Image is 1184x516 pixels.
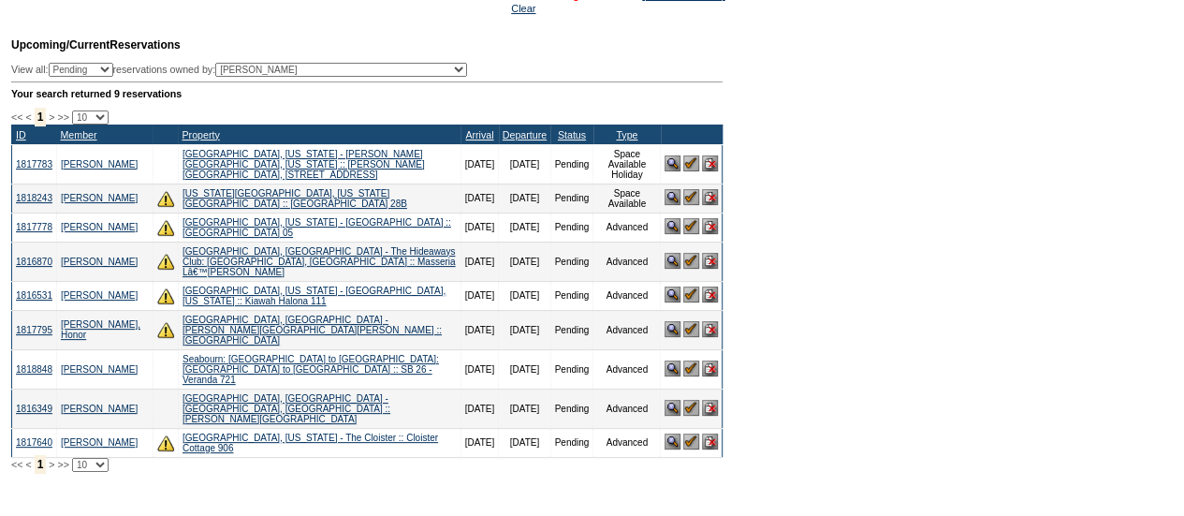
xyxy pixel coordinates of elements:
[550,310,593,349] td: Pending
[465,129,493,140] a: Arrival
[11,38,110,52] span: Upcoming/Current
[683,434,699,450] img: Confirm Reservation
[16,437,52,448] a: 1817640
[16,257,52,267] a: 1816870
[16,222,52,232] a: 1817778
[683,361,699,376] img: Confirm Reservation
[702,253,718,269] img: Cancel Reservation
[702,434,718,450] img: Cancel Reservation
[665,321,680,337] img: View Reservation
[11,459,22,470] span: <<
[499,242,550,281] td: [DATE]
[16,159,52,170] a: 1817783
[665,155,680,171] img: View Reservation
[157,253,174,270] img: There are insufficient days and/or tokens to cover this reservation
[61,222,138,232] a: [PERSON_NAME]
[61,437,138,448] a: [PERSON_NAME]
[499,213,550,242] td: [DATE]
[665,218,680,234] img: View Reservation
[665,287,680,302] img: View Reservation
[593,242,661,281] td: Advanced
[550,281,593,310] td: Pending
[683,321,699,337] img: Confirm Reservation
[16,404,52,414] a: 1816349
[183,149,425,180] a: [GEOGRAPHIC_DATA], [US_STATE] - [PERSON_NAME][GEOGRAPHIC_DATA], [US_STATE] :: [PERSON_NAME][GEOGR...
[61,404,138,414] a: [PERSON_NAME]
[558,129,586,140] a: Status
[616,129,637,140] a: Type
[665,361,680,376] img: View Reservation
[499,144,550,184] td: [DATE]
[702,400,718,416] img: Cancel Reservation
[49,111,54,123] span: >
[61,257,138,267] a: [PERSON_NAME]
[511,3,535,14] a: Clear
[593,184,661,213] td: Space Available
[702,321,718,337] img: Cancel Reservation
[593,349,661,389] td: Advanced
[499,281,550,310] td: [DATE]
[503,129,547,140] a: Departure
[683,287,699,302] img: Confirm Reservation
[460,389,498,428] td: [DATE]
[61,159,138,170] a: [PERSON_NAME]
[702,155,718,171] img: Cancel Reservation
[183,217,451,238] a: [GEOGRAPHIC_DATA], [US_STATE] - [GEOGRAPHIC_DATA] :: [GEOGRAPHIC_DATA] 05
[11,63,475,77] div: View all: reservations owned by:
[25,111,31,123] span: <
[683,189,699,205] img: Confirm Reservation
[157,219,174,236] img: There are insufficient days and/or tokens to cover this reservation
[550,389,593,428] td: Pending
[16,129,26,140] a: ID
[157,287,174,304] img: There are insufficient days and/or tokens to cover this reservation
[683,218,699,234] img: Confirm Reservation
[61,319,140,340] a: [PERSON_NAME], Honor
[183,286,446,306] a: [GEOGRAPHIC_DATA], [US_STATE] - [GEOGRAPHIC_DATA], [US_STATE] :: Kiawah Halona 111
[683,155,699,171] img: Confirm Reservation
[16,290,52,301] a: 1816531
[57,459,68,470] span: >>
[550,213,593,242] td: Pending
[157,435,174,451] img: There are insufficient days and/or tokens to cover this reservation
[499,310,550,349] td: [DATE]
[702,361,718,376] img: Cancel Reservation
[183,315,442,346] a: [GEOGRAPHIC_DATA], [GEOGRAPHIC_DATA] - [PERSON_NAME][GEOGRAPHIC_DATA][PERSON_NAME] :: [GEOGRAPHIC...
[593,428,661,457] td: Advanced
[61,290,138,301] a: [PERSON_NAME]
[61,364,138,375] a: [PERSON_NAME]
[183,433,438,453] a: [GEOGRAPHIC_DATA], [US_STATE] - The Cloister :: Cloister Cottage 906
[550,428,593,457] td: Pending
[157,190,174,207] img: There are insufficient days and/or tokens to cover this reservation
[460,242,498,281] td: [DATE]
[460,428,498,457] td: [DATE]
[499,184,550,213] td: [DATE]
[16,325,52,335] a: 1817795
[183,246,456,277] a: [GEOGRAPHIC_DATA], [GEOGRAPHIC_DATA] - The Hideaways Club: [GEOGRAPHIC_DATA], [GEOGRAPHIC_DATA] :...
[550,144,593,184] td: Pending
[460,213,498,242] td: [DATE]
[665,253,680,269] img: View Reservation
[60,129,96,140] a: Member
[25,459,31,470] span: <
[550,184,593,213] td: Pending
[665,189,680,205] img: View Reservation
[16,364,52,375] a: 1818848
[550,242,593,281] td: Pending
[11,38,181,52] span: Reservations
[702,189,718,205] img: Cancel Reservation
[460,144,498,184] td: [DATE]
[665,400,680,416] img: View Reservation
[157,321,174,338] img: There are insufficient days and/or tokens to cover this reservation
[16,193,52,203] a: 1818243
[183,354,439,385] a: Seabourn: [GEOGRAPHIC_DATA] to [GEOGRAPHIC_DATA]: [GEOGRAPHIC_DATA] to [GEOGRAPHIC_DATA] :: SB 26...
[499,389,550,428] td: [DATE]
[57,111,68,123] span: >>
[550,349,593,389] td: Pending
[61,193,138,203] a: [PERSON_NAME]
[460,349,498,389] td: [DATE]
[183,393,390,424] a: [GEOGRAPHIC_DATA], [GEOGRAPHIC_DATA] - [GEOGRAPHIC_DATA], [GEOGRAPHIC_DATA] :: [PERSON_NAME][GEOG...
[499,349,550,389] td: [DATE]
[460,281,498,310] td: [DATE]
[702,287,718,302] img: Cancel Reservation
[49,459,54,470] span: >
